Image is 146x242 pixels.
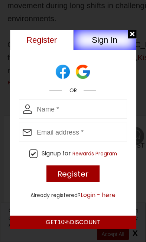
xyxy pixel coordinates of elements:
[72,150,117,158] button: SignUp For Reward Program
[19,100,127,119] input: Enter Name
[10,190,136,200] p: Already Registered?
[10,88,136,93] p: OR
[46,165,100,182] input: Register
[19,123,127,142] input: Enter Email
[10,216,136,229] div: GET DISCOUNT
[10,149,146,158] label: SignUp For Reward Program
[74,63,92,80] div: Login with Facebook
[54,63,71,80] img: Register with Facebook
[10,30,73,50] button: Register
[58,219,69,225] span: 10%
[54,63,72,80] div: Login with Facebook
[81,190,116,200] button: Login Here
[73,30,136,50] button: Sign In
[74,63,91,80] img: Register with Google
